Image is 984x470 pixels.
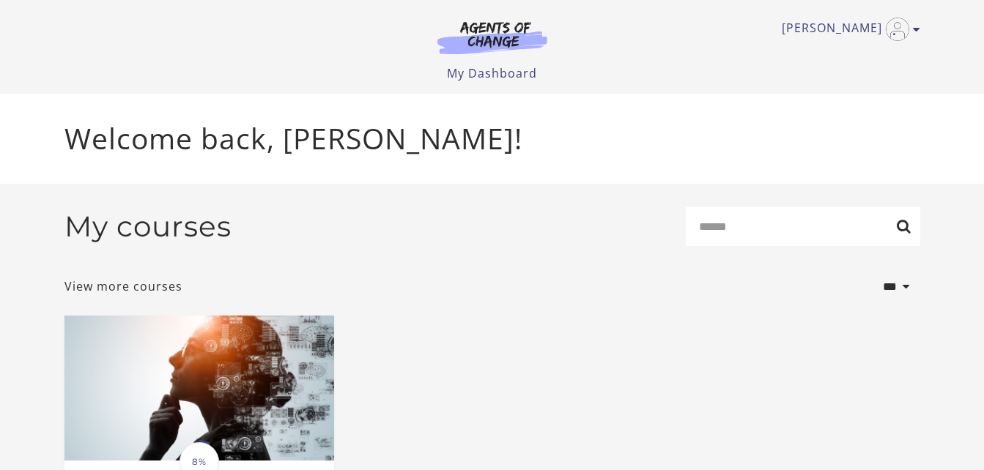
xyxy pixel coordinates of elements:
[64,209,232,244] h2: My courses
[422,20,563,54] img: Agents of Change Logo
[64,277,182,295] a: View more courses
[64,117,920,160] p: Welcome back, [PERSON_NAME]!
[447,65,537,81] a: My Dashboard
[782,18,913,41] a: Toggle menu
